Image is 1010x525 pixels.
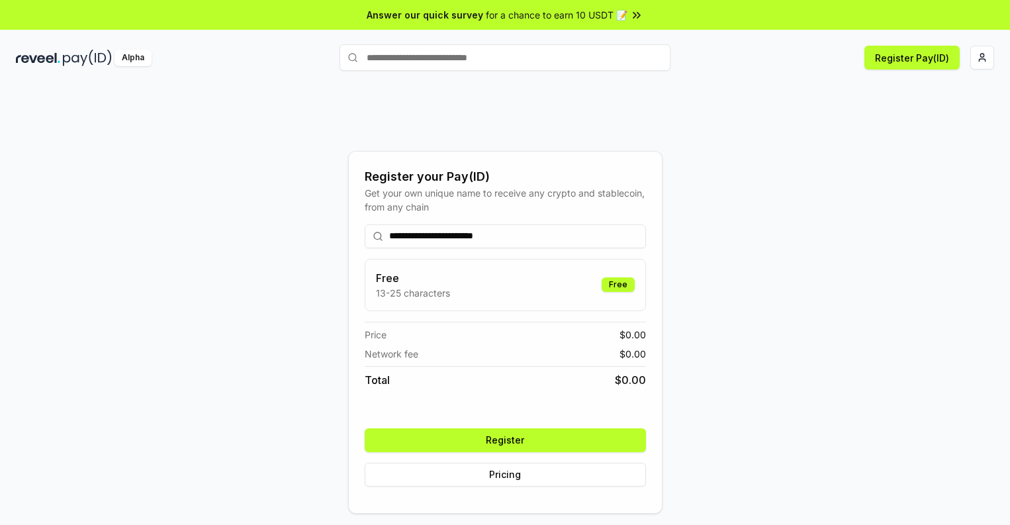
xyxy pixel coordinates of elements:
[365,372,390,388] span: Total
[367,8,483,22] span: Answer our quick survey
[365,463,646,487] button: Pricing
[615,372,646,388] span: $ 0.00
[620,347,646,361] span: $ 0.00
[365,428,646,452] button: Register
[16,50,60,66] img: reveel_dark
[486,8,627,22] span: for a chance to earn 10 USDT 📝
[620,328,646,342] span: $ 0.00
[376,286,450,300] p: 13-25 characters
[63,50,112,66] img: pay_id
[115,50,152,66] div: Alpha
[376,270,450,286] h3: Free
[365,167,646,186] div: Register your Pay(ID)
[864,46,960,70] button: Register Pay(ID)
[365,186,646,214] div: Get your own unique name to receive any crypto and stablecoin, from any chain
[602,277,635,292] div: Free
[365,328,387,342] span: Price
[365,347,418,361] span: Network fee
